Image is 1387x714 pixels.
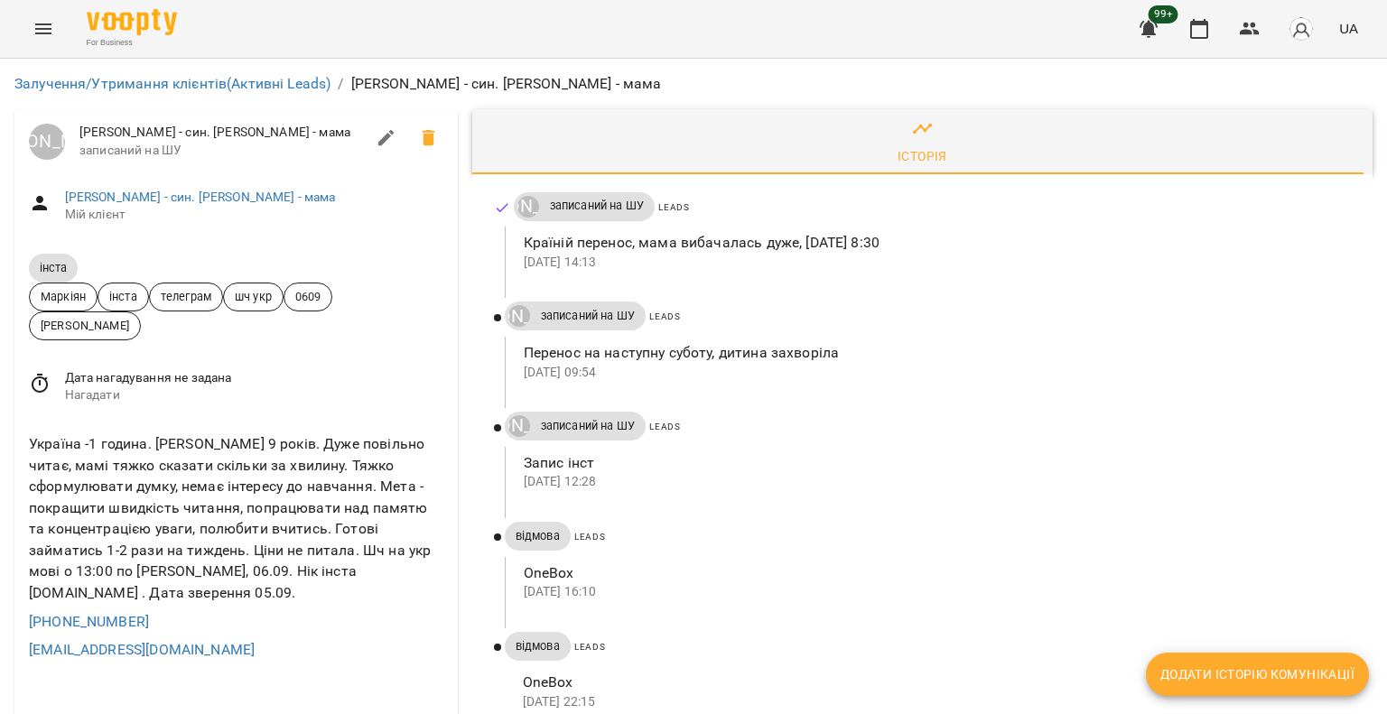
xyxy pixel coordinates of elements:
span: UA [1339,19,1358,38]
p: Країній перенос, мама вибачалась дуже, [DATE] 8:30 [524,232,1344,254]
span: Маркіян [30,288,97,305]
span: Leads [574,642,606,652]
p: OneBox [524,562,1344,584]
p: OneBox [523,672,1344,693]
span: Мій клієнт [65,206,443,224]
div: Історія [898,145,947,167]
span: записаний на ШУ [530,418,646,434]
span: записаний на ШУ [530,308,646,324]
nav: breadcrumb [14,73,1373,95]
div: Луцук Маркіян [29,124,65,160]
a: [PERSON_NAME] [505,415,530,437]
p: [DATE] 09:54 [524,364,1344,382]
a: [PHONE_NUMBER] [29,613,149,630]
span: For Business [87,37,177,49]
img: avatar_s.png [1289,16,1314,42]
span: 99+ [1149,5,1178,23]
span: 0609 [284,288,332,305]
div: Луцук Маркіян [508,305,530,327]
div: Луцук Маркіян [517,196,539,218]
p: [DATE] 14:13 [524,254,1344,272]
a: [PERSON_NAME] [514,196,539,218]
span: відмова [505,528,571,544]
button: Додати історію комунікації [1146,653,1369,696]
p: [DATE] 22:15 [523,693,1344,711]
span: інста [29,260,78,275]
span: Leads [658,202,690,212]
span: інста [98,288,148,305]
a: [EMAIL_ADDRESS][DOMAIN_NAME] [29,641,255,658]
span: [PERSON_NAME] [30,317,140,334]
span: записаний на ШУ [79,142,365,160]
img: Voopty Logo [87,9,177,35]
a: [PERSON_NAME] [29,124,65,160]
span: відмова [505,638,571,654]
span: Leads [649,422,681,431]
span: Дата нагадування не задана [65,369,443,387]
p: [DATE] 16:10 [524,583,1344,601]
span: Нагадати [65,386,443,404]
a: [PERSON_NAME] - син. [PERSON_NAME] - мама [65,190,336,204]
button: Menu [22,7,65,51]
a: [PERSON_NAME] [505,305,530,327]
span: Leads [649,311,681,321]
span: Leads [574,532,606,542]
span: шч укр [224,288,283,305]
p: [PERSON_NAME] - син. [PERSON_NAME] - мама [351,73,662,95]
span: [PERSON_NAME] - син. [PERSON_NAME] - мама [79,124,365,142]
div: Україна -1 година. [PERSON_NAME] 9 років. Дуже повільно читає, мамі тяжко сказати скільки за хвил... [25,430,447,607]
span: телеграм [150,288,222,305]
span: Додати історію комунікації [1160,663,1354,685]
p: Запис інст [524,452,1344,474]
p: Перенос на наступну суботу, дитина захворіла [524,342,1344,364]
div: Луцук Маркіян [508,415,530,437]
button: UA [1332,12,1365,45]
li: / [338,73,343,95]
span: записаний на ШУ [539,198,655,214]
p: [DATE] 12:28 [524,473,1344,491]
a: Залучення/Утримання клієнтів(Активні Leads) [14,75,330,92]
